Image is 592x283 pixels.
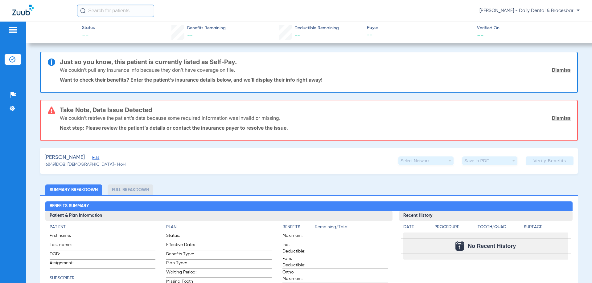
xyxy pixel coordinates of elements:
h4: Plan [166,224,272,230]
span: -- [187,33,193,38]
span: Last name: [50,242,80,250]
h3: Patient & Plan Information [45,211,392,221]
h4: Procedure [434,224,475,230]
input: Search for patients [77,5,154,17]
h4: Benefits [282,224,315,230]
li: Full Breakdown [108,184,153,195]
h2: Benefits Summary [45,201,572,211]
span: [PERSON_NAME] - Daily Dental & Bracesbar [479,8,580,14]
h4: Date [403,224,429,230]
span: Effective Date: [166,242,196,250]
span: Fam. Deductible: [282,256,313,269]
img: error-icon [48,107,55,114]
h4: Tooth/Quad [478,224,522,230]
span: Ind. Deductible: [282,242,313,255]
span: -- [82,31,95,40]
app-breakdown-title: Surface [524,224,568,232]
span: Remaining/Total [315,224,388,232]
span: (6849) DOB: [DEMOGRAPHIC_DATA] - HoH [44,161,126,168]
app-breakdown-title: Tooth/Quad [478,224,522,232]
span: [PERSON_NAME] [44,154,85,161]
span: Verified On [477,25,582,31]
span: -- [294,33,300,38]
span: Plan Type: [166,260,196,268]
app-breakdown-title: Procedure [434,224,475,232]
img: Zuub Logo [12,5,34,15]
p: Want to check their benefits? Enter the patient’s insurance details below, and we’ll display thei... [60,77,571,83]
img: Calendar [455,241,464,251]
h3: Recent History [399,211,573,221]
app-breakdown-title: Date [403,224,429,232]
h4: Surface [524,224,568,230]
h3: Just so you know, this patient is currently listed as Self-Pay. [60,59,571,65]
span: Deductible Remaining [294,25,339,31]
span: -- [477,32,484,38]
span: Status [82,25,95,31]
img: Search Icon [80,8,86,14]
img: info-icon [48,59,55,66]
span: No Recent History [468,243,516,249]
span: DOB: [50,251,80,259]
span: Benefits Type: [166,251,196,259]
a: Dismiss [552,115,571,121]
li: Summary Breakdown [45,184,102,195]
span: Edit [92,156,98,161]
span: Maximum: [282,232,313,241]
span: Assignment: [50,260,80,268]
span: First name: [50,232,80,241]
p: We couldn’t pull any insurance info because they don’t have coverage on file. [60,67,235,73]
h4: Patient [50,224,155,230]
a: Dismiss [552,67,571,73]
p: We couldn’t retrieve the patient’s data because some required information was invalid or missing. [60,115,280,121]
span: Waiting Period: [166,269,196,277]
span: -- [367,31,472,39]
span: Benefits Remaining [187,25,226,31]
span: Ortho Maximum: [282,269,313,282]
p: Next step: Please review the patient’s details or contact the insurance payer to resolve the issue. [60,125,571,131]
h4: Subscriber [50,275,155,281]
span: Status: [166,232,196,241]
h3: Take Note, Data Issue Detected [60,107,571,113]
span: Payer [367,25,472,31]
img: hamburger-icon [8,26,18,34]
app-breakdown-title: Benefits [282,224,315,232]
